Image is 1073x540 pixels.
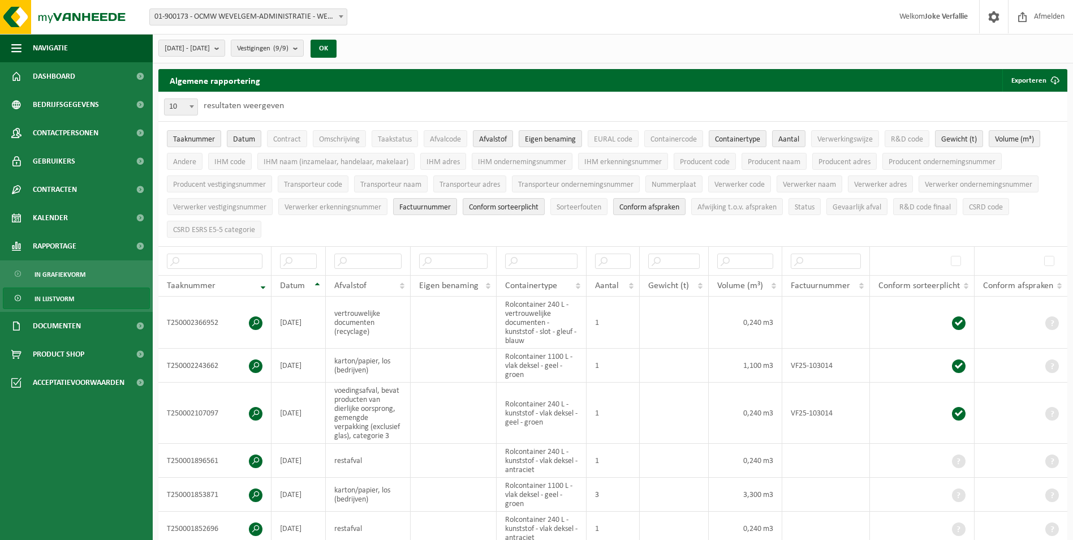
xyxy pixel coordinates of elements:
[33,175,77,204] span: Contracten
[783,181,836,189] span: Verwerker naam
[273,45,288,52] count: (9/9)
[717,281,763,290] span: Volume (m³)
[613,198,686,215] button: Conform afspraken : Activate to sort
[891,135,923,144] span: R&D code
[854,181,907,189] span: Verwerker adres
[497,383,587,444] td: Rolcontainer 240 L - kunststof - vlak deksel - geel - groen
[167,281,216,290] span: Taaknummer
[691,198,783,215] button: Afwijking t.o.v. afsprakenAfwijking t.o.v. afspraken: Activate to sort
[326,478,411,512] td: karton/papier, los (bedrijven)
[285,203,381,212] span: Verwerker erkenningsnummer
[812,153,877,170] button: Producent adresProducent adres: Activate to sort
[709,297,782,349] td: 0,240 m3
[595,281,619,290] span: Aantal
[650,135,697,144] span: Containercode
[326,349,411,383] td: karton/papier, los (bedrijven)
[173,135,215,144] span: Taaknummer
[497,349,587,383] td: Rolcontainer 1100 L - vlak deksel - geel - groen
[645,175,703,192] button: NummerplaatNummerplaat: Activate to sort
[167,198,273,215] button: Verwerker vestigingsnummerVerwerker vestigingsnummer: Activate to sort
[709,130,766,147] button: ContainertypeContainertype: Activate to sort
[709,383,782,444] td: 0,240 m3
[674,153,736,170] button: Producent codeProducent code: Activate to sort
[782,349,870,383] td: VF25-103014
[173,226,255,234] span: CSRD ESRS E5-5 categorie
[505,281,557,290] span: Containertype
[587,297,640,349] td: 1
[158,383,272,444] td: T250002107097
[208,153,252,170] button: IHM codeIHM code: Activate to sort
[3,263,150,285] a: In grafiekvorm
[587,478,640,512] td: 3
[469,203,538,212] span: Conform sorteerplicht
[326,383,411,444] td: voedingsafval, bevat producten van dierlijke oorsprong, gemengde verpakking (exclusief glas), cat...
[782,383,870,444] td: VF25-103014
[158,69,272,92] h2: Algemene rapportering
[833,203,881,212] span: Gevaarlijk afval
[158,478,272,512] td: T250001853871
[715,135,760,144] span: Containertype
[33,232,76,260] span: Rapportage
[424,130,467,147] button: AfvalcodeAfvalcode: Activate to sort
[393,198,457,215] button: FactuurnummerFactuurnummer: Activate to sort
[463,198,545,215] button: Conform sorteerplicht : Activate to sort
[778,135,799,144] span: Aantal
[272,444,326,478] td: [DATE]
[165,40,210,57] span: [DATE] - [DATE]
[278,175,348,192] button: Transporteur codeTransporteur code: Activate to sort
[158,297,272,349] td: T250002366952
[708,175,771,192] button: Verwerker codeVerwerker code: Activate to sort
[479,135,507,144] span: Afvalstof
[518,181,634,189] span: Transporteur ondernemingsnummer
[360,181,421,189] span: Transporteur naam
[777,175,842,192] button: Verwerker naamVerwerker naam: Activate to sort
[33,204,68,232] span: Kalender
[272,297,326,349] td: [DATE]
[272,383,326,444] td: [DATE]
[893,198,957,215] button: R&D code finaalR&amp;D code finaal: Activate to sort
[969,203,1003,212] span: CSRD code
[697,203,777,212] span: Afwijking t.o.v. afspraken
[33,119,98,147] span: Contactpersonen
[167,175,272,192] button: Producent vestigingsnummerProducent vestigingsnummer: Activate to sort
[164,98,198,115] span: 10
[233,135,255,144] span: Datum
[158,349,272,383] td: T250002243662
[588,130,639,147] button: EURAL codeEURAL code: Activate to sort
[648,281,689,290] span: Gewicht (t)
[33,147,75,175] span: Gebruikers
[995,135,1034,144] span: Volume (m³)
[619,203,679,212] span: Conform afspraken
[885,130,929,147] button: R&D codeR&amp;D code: Activate to sort
[419,281,479,290] span: Eigen benaming
[439,181,500,189] span: Transporteur adres
[433,175,506,192] button: Transporteur adresTransporteur adres: Activate to sort
[173,158,196,166] span: Andere
[473,130,513,147] button: AfvalstofAfvalstof: Activate to sort
[578,153,668,170] button: IHM erkenningsnummerIHM erkenningsnummer: Activate to sort
[399,203,451,212] span: Factuurnummer
[550,198,607,215] button: SorteerfoutenSorteerfouten: Activate to sort
[878,281,960,290] span: Conform sorteerplicht
[33,312,81,340] span: Documenten
[680,158,730,166] span: Producent code
[158,444,272,478] td: T250001896561
[273,135,301,144] span: Contract
[811,130,879,147] button: VerwerkingswijzeVerwerkingswijze: Activate to sort
[267,130,307,147] button: ContractContract: Activate to sort
[478,158,566,166] span: IHM ondernemingsnummer
[326,297,411,349] td: vertrouwelijke documenten (recyclage)
[33,91,99,119] span: Bedrijfsgegevens
[889,158,996,166] span: Producent ondernemingsnummer
[430,135,461,144] span: Afvalcode
[311,40,337,58] button: OK
[925,12,968,21] strong: Joke Verfallie
[257,153,415,170] button: IHM naam (inzamelaar, handelaar, makelaar)IHM naam (inzamelaar, handelaar, makelaar): Activate to...
[173,203,266,212] span: Verwerker vestigingsnummer
[587,444,640,478] td: 1
[33,340,84,368] span: Product Shop
[472,153,572,170] button: IHM ondernemingsnummerIHM ondernemingsnummer: Activate to sort
[334,281,367,290] span: Afvalstof
[989,130,1040,147] button: Volume (m³)Volume (m³): Activate to sort
[652,181,696,189] span: Nummerplaat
